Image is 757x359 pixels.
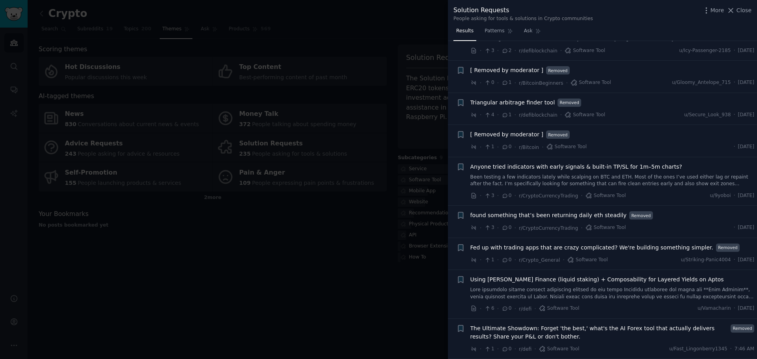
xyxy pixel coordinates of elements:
[727,6,751,15] button: Close
[566,79,568,87] span: ·
[738,79,754,86] span: [DATE]
[738,224,754,231] span: [DATE]
[502,305,511,312] span: 0
[484,305,494,312] span: 6
[456,28,474,35] span: Results
[470,275,724,284] a: Using [PERSON_NAME] Finance (liquid staking) + Composability for Layered Yields on Aptos
[484,112,494,119] span: 4
[480,47,481,55] span: ·
[497,224,499,232] span: ·
[557,99,581,107] span: Removed
[497,47,499,55] span: ·
[484,47,494,54] span: 3
[484,143,494,151] span: 1
[515,305,516,313] span: ·
[730,346,732,353] span: ·
[502,192,511,199] span: 0
[669,346,727,353] span: u/Fast_Lingonberry1345
[563,256,564,264] span: ·
[484,224,494,231] span: 3
[484,346,494,353] span: 1
[519,112,557,118] span: r/defiblockchain
[710,192,731,199] span: u/9yoboi
[502,47,511,54] span: 2
[738,192,754,199] span: [DATE]
[736,6,751,15] span: Close
[519,257,560,263] span: r/Crypto_General
[731,324,754,333] span: Removed
[470,99,555,107] a: Triangular arbitrage finder tool
[672,79,731,86] span: u/Gloomy_Antelope_715
[565,47,605,54] span: Software Tool
[502,143,511,151] span: 0
[470,324,728,341] a: The Ultimate Showdown: Forget 'the best,' what's the AI Forex tool that actually delivers results...
[734,47,735,54] span: ·
[484,192,494,199] span: 3
[738,47,754,54] span: [DATE]
[681,257,731,264] span: u/Striking-Panic4004
[502,79,511,86] span: 1
[738,112,754,119] span: [DATE]
[453,25,476,41] a: Results
[581,192,582,200] span: ·
[515,192,516,200] span: ·
[702,6,724,15] button: More
[519,80,563,86] span: r/BitcoinBeginners
[515,256,516,264] span: ·
[546,130,570,139] span: Removed
[521,25,544,41] a: Ask
[738,143,754,151] span: [DATE]
[470,244,714,252] span: Fed up with trading apps that are crazy complicated? We're building something simpler.
[524,28,533,35] span: Ask
[480,143,481,151] span: ·
[542,143,543,151] span: ·
[480,224,481,232] span: ·
[734,257,735,264] span: ·
[480,111,481,119] span: ·
[515,79,516,87] span: ·
[485,28,504,35] span: Patterns
[480,192,481,200] span: ·
[497,256,499,264] span: ·
[519,145,539,150] span: r/Bitcoin
[497,192,499,200] span: ·
[738,257,754,264] span: [DATE]
[585,224,626,231] span: Software Tool
[497,79,499,87] span: ·
[679,47,731,54] span: u/Icy-Passenger-2185
[571,79,611,86] span: Software Tool
[546,143,587,151] span: Software Tool
[497,143,499,151] span: ·
[519,306,531,312] span: r/defi
[480,305,481,313] span: ·
[567,257,608,264] span: Software Tool
[560,47,562,55] span: ·
[502,224,511,231] span: 0
[519,346,531,352] span: r/defi
[734,192,735,199] span: ·
[482,25,515,41] a: Patterns
[684,112,731,119] span: u/Secure_Look_938
[497,345,499,353] span: ·
[581,224,582,232] span: ·
[515,47,516,55] span: ·
[734,224,735,231] span: ·
[734,305,735,312] span: ·
[470,211,626,219] a: found something that’s been returning daily eth steadily
[515,111,516,119] span: ·
[497,111,499,119] span: ·
[497,305,499,313] span: ·
[735,346,754,353] span: 7:46 AM
[480,345,481,353] span: ·
[734,143,735,151] span: ·
[470,66,543,74] a: [ Removed by moderator ]
[738,305,754,312] span: [DATE]
[470,163,682,171] span: Anyone tried indicators with early signals & built-in TP/SL for 1m–5m charts?
[470,286,755,300] a: Lore ipsumdolo sitame consect adipiscing elitsed do eiu tempo Incididu utlaboree dol magna ali **...
[534,305,536,313] span: ·
[519,48,557,54] span: r/defiblockchain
